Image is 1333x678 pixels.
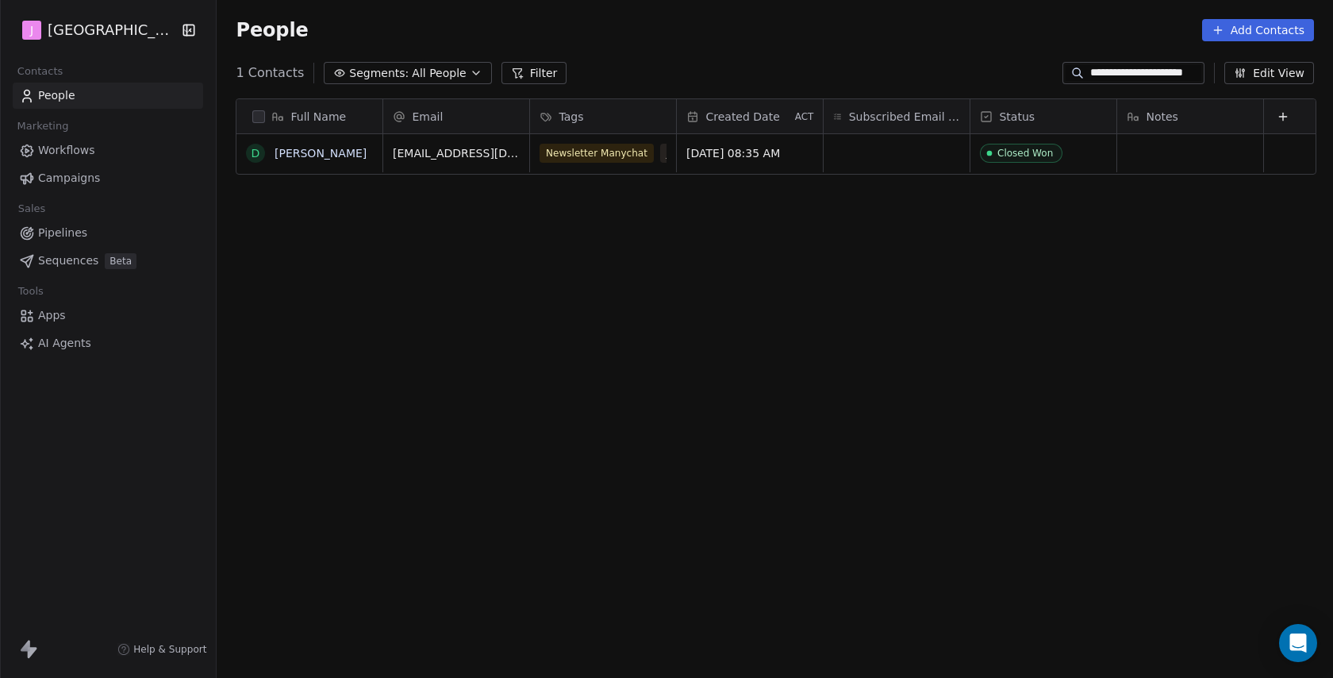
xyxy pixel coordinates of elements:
a: Help & Support [117,643,206,656]
span: Sales [11,197,52,221]
div: D [252,145,260,162]
a: Workflows [13,137,203,164]
button: J[GEOGRAPHIC_DATA] [19,17,171,44]
span: Tags [559,109,583,125]
span: J3C Call Booked [660,144,747,163]
span: Subscribed Email Categories [849,109,961,125]
span: Workflows [38,142,95,159]
span: Tools [11,279,50,303]
span: AI Agents [38,335,91,352]
span: Sequences [38,252,98,269]
div: Email [383,99,529,133]
span: Segments: [349,65,409,82]
span: [GEOGRAPHIC_DATA] [48,20,178,40]
span: 1 Contacts [236,64,304,83]
span: Campaigns [38,170,100,187]
div: grid [383,134,1317,658]
span: Status [999,109,1035,125]
div: grid [236,134,383,658]
span: Marketing [10,114,75,138]
span: Notes [1146,109,1177,125]
div: Closed Won [997,148,1053,159]
div: Status [970,99,1116,133]
a: SequencesBeta [13,248,203,274]
span: Full Name [290,109,346,125]
span: Email [412,109,443,125]
button: Add Contacts [1202,19,1314,41]
button: Filter [501,62,567,84]
span: [DATE] 08:35 AM [686,145,813,161]
a: Pipelines [13,220,203,246]
div: Open Intercom Messenger [1279,624,1317,662]
div: Created DateACT [677,99,823,133]
a: Apps [13,302,203,329]
span: People [38,87,75,104]
span: Pipelines [38,225,87,241]
a: AI Agents [13,330,203,356]
div: Notes [1117,99,1263,133]
a: People [13,83,203,109]
span: Created Date [705,109,779,125]
span: Newsletter Manychat [540,144,654,163]
span: [EMAIL_ADDRESS][DOMAIN_NAME] [393,145,520,161]
span: J [30,22,33,38]
span: ACT [795,110,814,123]
div: Tags [530,99,676,133]
span: Contacts [10,60,70,83]
span: All People [412,65,466,82]
span: People [236,18,308,42]
span: Help & Support [133,643,206,656]
span: Beta [105,253,136,269]
button: Edit View [1224,62,1314,84]
div: Subscribed Email Categories [824,99,970,133]
a: Campaigns [13,165,203,191]
span: Apps [38,307,66,324]
div: Full Name [236,99,382,133]
a: [PERSON_NAME] [275,147,367,160]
